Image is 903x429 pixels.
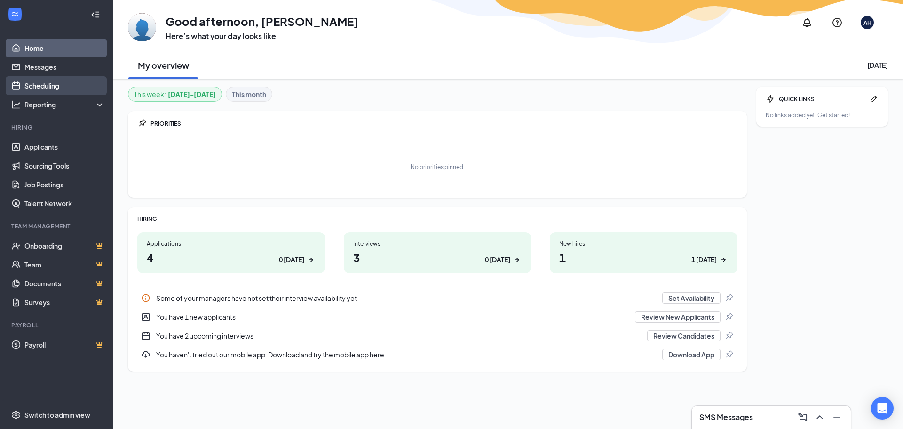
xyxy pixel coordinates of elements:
[11,321,103,329] div: Payroll
[485,255,510,265] div: 0 [DATE]
[141,350,150,359] svg: Download
[134,89,216,99] div: This week :
[724,312,734,322] svg: Pin
[156,312,629,322] div: You have 1 new applicants
[719,255,728,265] svg: ArrowRight
[699,412,753,422] h3: SMS Messages
[344,232,531,273] a: Interviews30 [DATE]ArrowRight
[150,120,737,128] div: PRIORITIES
[279,255,304,265] div: 0 [DATE]
[801,17,813,28] svg: Notifications
[24,410,90,420] div: Switch to admin view
[724,350,734,359] svg: Pin
[24,100,105,109] div: Reporting
[24,138,105,156] a: Applicants
[797,412,808,423] svg: ComposeMessage
[863,19,871,27] div: AH
[91,10,100,19] svg: Collapse
[166,13,358,29] h1: Good afternoon, [PERSON_NAME]
[137,326,737,345] a: CalendarNewYou have 2 upcoming interviewsReview CandidatesPin
[24,236,105,255] a: OnboardingCrown
[24,194,105,213] a: Talent Network
[867,60,888,70] div: [DATE]
[10,9,20,19] svg: WorkstreamLogo
[11,222,103,230] div: Team Management
[11,410,21,420] svg: Settings
[24,255,105,274] a: TeamCrown
[137,215,737,223] div: HIRING
[662,292,721,304] button: Set Availability
[306,255,316,265] svg: ArrowRight
[832,17,843,28] svg: QuestionInfo
[635,311,721,323] button: Review New Applicants
[137,345,737,364] div: You haven't tried out our mobile app. Download and try the mobile app here...
[662,349,721,360] button: Download App
[871,397,894,420] div: Open Intercom Messenger
[137,289,737,308] a: InfoSome of your managers have not set their interview availability yetSet AvailabilityPin
[559,240,728,248] div: New hires
[11,123,103,131] div: Hiring
[137,326,737,345] div: You have 2 upcoming interviews
[766,94,775,104] svg: Bolt
[794,410,809,425] button: ComposeMessage
[156,293,657,303] div: Some of your managers have not set their interview availability yet
[411,163,465,171] div: No priorities pinned.
[24,156,105,175] a: Sourcing Tools
[559,250,728,266] h1: 1
[24,57,105,76] a: Messages
[869,94,879,104] svg: Pen
[232,89,266,99] b: This month
[156,331,642,340] div: You have 2 upcoming interviews
[811,410,826,425] button: ChevronUp
[24,293,105,312] a: SurveysCrown
[137,119,147,128] svg: Pin
[141,312,150,322] svg: UserEntity
[691,255,717,265] div: 1 [DATE]
[166,31,358,41] h3: Here’s what your day looks like
[137,345,737,364] a: DownloadYou haven't tried out our mobile app. Download and try the mobile app here...Download AppPin
[147,250,316,266] h1: 4
[647,330,721,341] button: Review Candidates
[828,410,843,425] button: Minimize
[168,89,216,99] b: [DATE] - [DATE]
[724,331,734,340] svg: Pin
[550,232,737,273] a: New hires11 [DATE]ArrowRight
[724,293,734,303] svg: Pin
[147,240,316,248] div: Applications
[353,240,522,248] div: Interviews
[831,412,842,423] svg: Minimize
[512,255,522,265] svg: ArrowRight
[766,111,879,119] div: No links added yet. Get started!
[137,289,737,308] div: Some of your managers have not set their interview availability yet
[779,95,865,103] div: QUICK LINKS
[137,308,737,326] a: UserEntityYou have 1 new applicantsReview New ApplicantsPin
[138,59,189,71] h2: My overview
[156,350,657,359] div: You haven't tried out our mobile app. Download and try the mobile app here...
[128,13,156,41] img: Amy Hambrick
[24,39,105,57] a: Home
[24,335,105,354] a: PayrollCrown
[141,331,150,340] svg: CalendarNew
[11,100,21,109] svg: Analysis
[353,250,522,266] h1: 3
[137,232,325,273] a: Applications40 [DATE]ArrowRight
[24,274,105,293] a: DocumentsCrown
[141,293,150,303] svg: Info
[24,175,105,194] a: Job Postings
[814,412,825,423] svg: ChevronUp
[137,308,737,326] div: You have 1 new applicants
[24,76,105,95] a: Scheduling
